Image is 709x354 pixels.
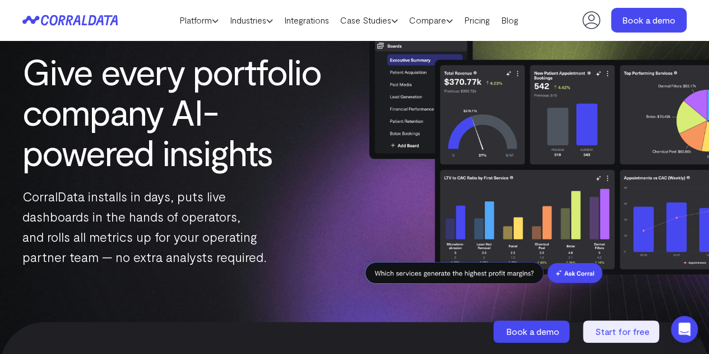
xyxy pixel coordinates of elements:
[224,12,279,29] a: Industries
[22,186,332,267] p: CorralData installs in days, puts live dashboards in the hands of operators, and rolls all metric...
[671,316,698,343] div: Open Intercom Messenger
[335,12,404,29] a: Case Studies
[404,12,458,29] a: Compare
[595,326,650,337] span: Start for free
[506,326,559,337] span: Book a demo
[611,8,687,33] a: Book a demo
[493,320,572,343] a: Book a demo
[583,320,661,343] a: Start for free
[174,12,224,29] a: Platform
[458,12,495,29] a: Pricing
[22,51,332,172] h1: Give every portfolio company AI-powered insights
[495,12,524,29] a: Blog
[279,12,335,29] a: Integrations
